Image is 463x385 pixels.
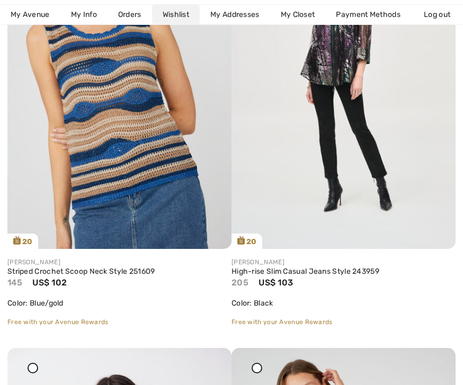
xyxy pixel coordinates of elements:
span: 145 [7,277,22,288]
a: My Addresses [200,5,270,24]
div: [PERSON_NAME] [7,257,231,267]
a: High-rise Slim Casual Jeans Style 243959 [231,267,456,276]
div: Color: Black [231,298,456,309]
span: My Avenue [11,9,50,20]
span: US$ 103 [259,277,293,288]
div: Free with your Avenue Rewards [231,317,456,327]
div: Free with your Avenue Rewards [7,317,231,327]
a: Orders [108,5,152,24]
a: Striped Crochet Scoop Neck Style 251609 [7,267,231,276]
span: US$ 102 [32,277,67,288]
a: Payment Methods [325,5,411,24]
div: Color: Blue/gold [7,298,231,309]
a: My Closet [270,5,326,24]
a: My Info [60,5,108,24]
a: Wishlist [152,5,200,24]
div: [PERSON_NAME] [231,257,456,267]
span: 205 [231,277,248,288]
